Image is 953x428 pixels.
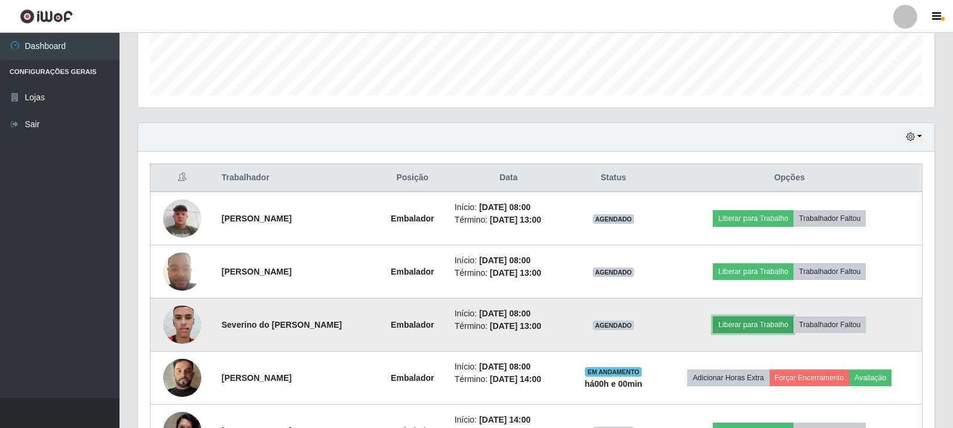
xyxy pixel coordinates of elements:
[163,246,201,297] img: 1694719722854.jpeg
[585,367,642,377] span: EM ANDAMENTO
[222,373,292,383] strong: [PERSON_NAME]
[479,255,531,265] time: [DATE] 08:00
[793,263,866,280] button: Trabalhador Faltou
[490,374,541,384] time: [DATE] 14:00
[222,214,292,223] strong: [PERSON_NAME]
[793,316,866,333] button: Trabalhador Faltou
[490,215,541,224] time: [DATE] 13:00
[163,299,201,350] img: 1702091253643.jpeg
[455,361,563,373] li: Início:
[593,321,635,330] span: AGENDADO
[793,210,866,227] button: Trabalhador Faltou
[713,316,793,333] button: Liberar para Trabalho
[657,164,923,192] th: Opções
[584,379,642,389] strong: há 00 h e 00 min
[479,202,531,212] time: [DATE] 08:00
[163,193,201,244] img: 1709375112510.jpeg
[455,414,563,426] li: Início:
[391,373,434,383] strong: Embalador
[479,309,531,318] time: [DATE] 08:00
[378,164,448,192] th: Posição
[455,214,563,226] li: Término:
[849,370,891,386] button: Avaliação
[770,370,850,386] button: Forçar Encerramento
[391,267,434,276] strong: Embalador
[687,370,769,386] button: Adicionar Horas Extra
[448,164,570,192] th: Data
[455,254,563,267] li: Início:
[222,320,342,330] strong: Severino do [PERSON_NAME]
[20,9,73,24] img: CoreUI Logo
[455,201,563,214] li: Início:
[455,320,563,332] li: Término:
[479,415,531,424] time: [DATE] 14:00
[490,321,541,331] time: [DATE] 13:00
[214,164,378,192] th: Trabalhador
[490,268,541,278] time: [DATE] 13:00
[455,307,563,320] li: Início:
[163,344,201,412] img: 1732360371404.jpeg
[713,263,793,280] button: Liberar para Trabalho
[455,373,563,386] li: Término:
[593,267,635,277] span: AGENDADO
[713,210,793,227] button: Liberar para Trabalho
[455,267,563,279] li: Término:
[391,320,434,330] strong: Embalador
[593,214,635,224] span: AGENDADO
[479,362,531,371] time: [DATE] 08:00
[222,267,292,276] strong: [PERSON_NAME]
[391,214,434,223] strong: Embalador
[570,164,657,192] th: Status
